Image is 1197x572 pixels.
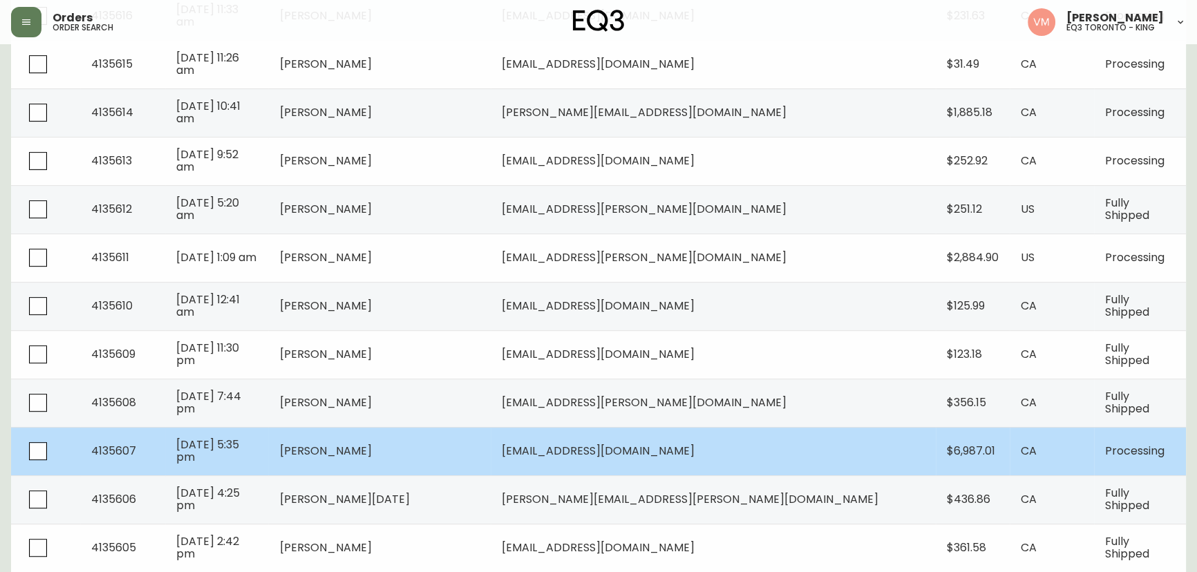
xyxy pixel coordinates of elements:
h5: order search [53,23,113,32]
span: [PERSON_NAME] [279,153,371,169]
span: Processing [1105,153,1165,169]
span: [EMAIL_ADDRESS][PERSON_NAME][DOMAIN_NAME] [502,249,786,265]
span: CA [1021,394,1037,410]
span: Processing [1105,56,1165,72]
span: [DATE] 5:35 pm [176,437,239,465]
span: [EMAIL_ADDRESS][PERSON_NAME][DOMAIN_NAME] [502,394,786,410]
span: $252.92 [947,153,988,169]
span: 4135607 [91,443,136,459]
span: CA [1021,298,1037,314]
span: CA [1021,104,1037,120]
span: CA [1021,153,1037,169]
span: 4135614 [91,104,133,120]
span: CA [1021,443,1037,459]
span: 4135610 [91,298,133,314]
span: 4135611 [91,249,129,265]
span: 4135606 [91,491,136,507]
span: $436.86 [947,491,990,507]
span: $6,987.01 [947,443,995,459]
span: US [1021,201,1035,217]
span: Fully Shipped [1105,533,1149,562]
span: 4135608 [91,394,136,410]
span: [EMAIL_ADDRESS][DOMAIN_NAME] [502,153,695,169]
span: US [1021,249,1035,265]
span: [PERSON_NAME] [279,104,371,120]
span: [PERSON_NAME] [279,249,371,265]
span: [DATE] 2:42 pm [176,533,239,562]
span: [PERSON_NAME] [1066,12,1164,23]
span: Processing [1105,249,1165,265]
span: Fully Shipped [1105,292,1149,320]
span: [PERSON_NAME] [279,346,371,362]
span: [PERSON_NAME][DATE] [279,491,409,507]
span: CA [1021,56,1037,72]
span: 4135615 [91,56,133,72]
span: [DATE] 1:09 am [176,249,256,265]
span: CA [1021,346,1037,362]
span: [PERSON_NAME] [279,443,371,459]
span: [PERSON_NAME] [279,298,371,314]
span: [PERSON_NAME] [279,540,371,555]
span: $1,885.18 [947,104,992,120]
span: 4135612 [91,201,132,217]
span: $2,884.90 [947,249,999,265]
span: [EMAIL_ADDRESS][PERSON_NAME][DOMAIN_NAME] [502,201,786,217]
span: Processing [1105,443,1165,459]
span: [DATE] 5:20 am [176,195,239,223]
span: 4135613 [91,153,132,169]
span: [EMAIL_ADDRESS][DOMAIN_NAME] [502,443,695,459]
span: [EMAIL_ADDRESS][DOMAIN_NAME] [502,540,695,555]
span: Fully Shipped [1105,485,1149,513]
span: Processing [1105,104,1165,120]
span: Orders [53,12,93,23]
span: Fully Shipped [1105,195,1149,223]
span: Fully Shipped [1105,388,1149,417]
span: $251.12 [947,201,982,217]
span: [EMAIL_ADDRESS][DOMAIN_NAME] [502,346,695,362]
span: 4135609 [91,346,135,362]
span: [PERSON_NAME] [279,56,371,72]
span: $125.99 [947,298,985,314]
span: [PERSON_NAME] [279,201,371,217]
span: [DATE] 10:41 am [176,98,241,126]
span: [PERSON_NAME][EMAIL_ADDRESS][DOMAIN_NAME] [502,104,786,120]
span: [DATE] 4:25 pm [176,485,240,513]
span: $356.15 [947,394,986,410]
span: $31.49 [947,56,979,72]
span: CA [1021,540,1037,555]
span: [EMAIL_ADDRESS][DOMAIN_NAME] [502,298,695,314]
img: logo [573,10,624,32]
span: [EMAIL_ADDRESS][DOMAIN_NAME] [502,56,695,72]
span: [DATE] 11:26 am [176,50,239,78]
img: 0f63483a436850f3a2e29d5ab35f16df [1028,8,1055,36]
span: [PERSON_NAME] [279,394,371,410]
span: $361.58 [947,540,986,555]
span: [DATE] 7:44 pm [176,388,241,417]
span: [DATE] 9:52 am [176,146,238,175]
span: [DATE] 11:30 pm [176,340,239,368]
span: [PERSON_NAME][EMAIL_ADDRESS][PERSON_NAME][DOMAIN_NAME] [502,491,878,507]
span: [DATE] 12:41 am [176,292,240,320]
span: Fully Shipped [1105,340,1149,368]
span: $123.18 [947,346,982,362]
h5: eq3 toronto - king [1066,23,1155,32]
span: 4135605 [91,540,136,555]
span: CA [1021,491,1037,507]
